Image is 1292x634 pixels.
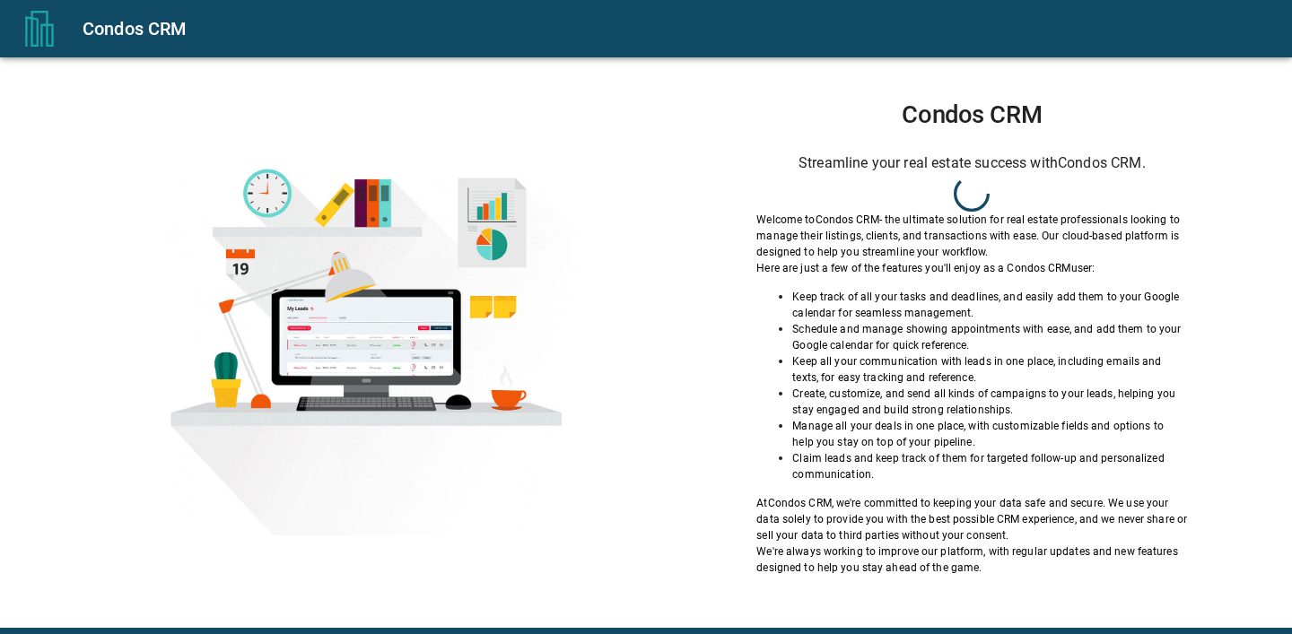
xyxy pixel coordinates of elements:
[792,418,1187,450] p: Manage all your deals in one place, with customizable fields and options to help you stay on top ...
[792,289,1187,321] p: Keep track of all your tasks and deadlines, and easily add them to your Google calendar for seaml...
[792,353,1187,386] p: Keep all your communication with leads in one place, including emails and texts, for easy trackin...
[756,151,1187,176] h6: Streamline your real estate success with Condos CRM .
[83,14,1270,43] div: Condos CRM
[756,543,1187,576] p: We're always working to improve our platform, with regular updates and new features designed to h...
[792,386,1187,418] p: Create, customize, and send all kinds of campaigns to your leads, helping you stay engaged and bu...
[792,321,1187,353] p: Schedule and manage showing appointments with ease, and add them to your Google calendar for quic...
[756,212,1187,260] p: Welcome to Condos CRM - the ultimate solution for real estate professionals looking to manage the...
[756,495,1187,543] p: At Condos CRM , we're committed to keeping your data safe and secure. We use your data solely to ...
[756,260,1187,276] p: Here are just a few of the features you'll enjoy as a Condos CRM user:
[756,100,1187,129] h1: Condos CRM
[792,450,1187,482] p: Claim leads and keep track of them for targeted follow-up and personalized communication.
